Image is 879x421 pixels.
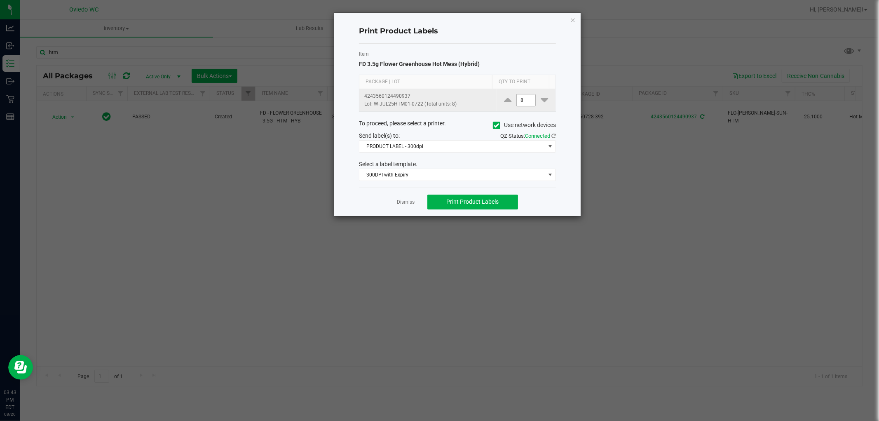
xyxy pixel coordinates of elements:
h4: Print Product Labels [359,26,556,37]
span: Connected [525,133,550,139]
span: 300DPI with Expiry [359,169,545,181]
span: Send label(s) to: [359,132,400,139]
label: Item [359,50,556,58]
p: 4243560124490937 [364,92,492,100]
button: Print Product Labels [427,195,518,209]
a: Dismiss [397,199,415,206]
div: To proceed, please select a printer. [353,119,562,132]
p: Lot: W-JUL25HTM01-0722 (Total units: 8) [364,100,492,108]
span: PRODUCT LABEL - 300dpi [359,141,545,152]
span: FD 3.5g Flower Greenhouse Hot Mess (Hybrid) [359,61,480,67]
label: Use network devices [493,121,556,129]
iframe: Resource center [8,355,33,380]
th: Package | Lot [359,75,492,89]
span: QZ Status: [500,133,556,139]
div: Select a label template. [353,160,562,169]
th: Qty to Print [492,75,549,89]
span: Print Product Labels [446,198,499,205]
